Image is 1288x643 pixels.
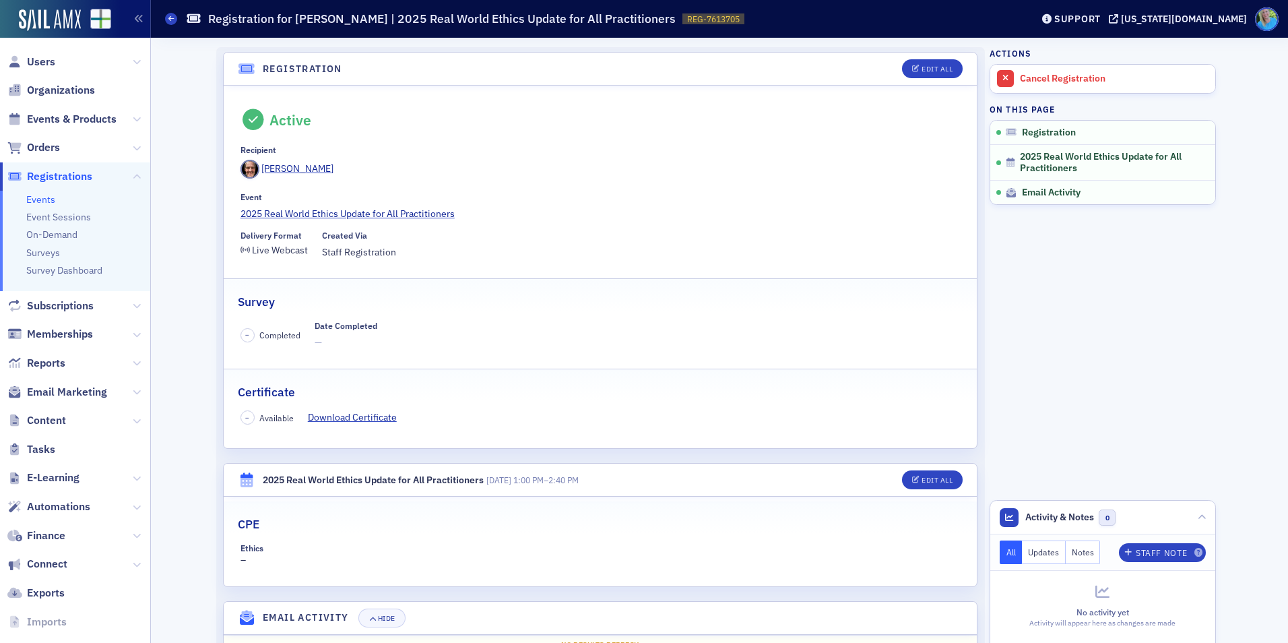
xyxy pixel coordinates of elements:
[486,474,511,485] span: [DATE]
[26,247,60,259] a: Surveys
[259,412,294,424] span: Available
[7,299,94,313] a: Subscriptions
[240,145,276,155] div: Recipient
[208,11,676,27] h1: Registration for [PERSON_NAME] | 2025 Real World Ethics Update for All Practitioners
[240,543,410,568] div: –
[1020,73,1209,85] div: Cancel Registration
[7,442,55,457] a: Tasks
[7,112,117,127] a: Events & Products
[27,499,90,514] span: Automations
[263,62,342,76] h4: Registration
[315,336,377,350] span: —
[27,528,65,543] span: Finance
[7,169,92,184] a: Registrations
[7,385,107,400] a: Email Marketing
[7,356,65,371] a: Reports
[7,413,66,428] a: Content
[27,55,55,69] span: Users
[27,299,94,313] span: Subscriptions
[26,193,55,206] a: Events
[1054,13,1101,25] div: Support
[245,413,249,423] span: –
[308,410,407,425] a: Download Certificate
[1109,14,1252,24] button: [US_STATE][DOMAIN_NAME]
[263,473,484,487] div: 2025 Real World Ethics Update for All Practitioners
[990,65,1215,93] a: Cancel Registration
[263,611,349,625] h4: Email Activity
[902,59,963,78] button: Edit All
[261,162,333,176] div: [PERSON_NAME]
[1066,541,1101,564] button: Notes
[7,528,65,543] a: Finance
[322,245,396,259] span: Staff Registration
[27,586,65,601] span: Exports
[922,477,953,484] div: Edit All
[27,169,92,184] span: Registrations
[252,247,308,254] div: Live Webcast
[1000,606,1206,618] div: No activity yet
[7,557,67,572] a: Connect
[548,474,579,485] time: 2:40 PM
[922,65,953,73] div: Edit All
[1121,13,1247,25] div: [US_STATE][DOMAIN_NAME]
[1022,187,1081,199] span: Email Activity
[7,140,60,155] a: Orders
[27,356,65,371] span: Reports
[378,615,395,622] div: Hide
[27,83,95,98] span: Organizations
[259,329,300,341] span: Completed
[7,327,93,342] a: Memberships
[1022,127,1076,139] span: Registration
[1099,510,1116,526] span: 0
[315,321,377,331] div: Date Completed
[990,47,1031,59] h4: Actions
[27,557,67,572] span: Connect
[238,384,295,401] h2: Certificate
[240,231,302,241] div: Delivery Format
[7,615,67,630] a: Imports
[27,327,93,342] span: Memberships
[486,474,579,485] span: –
[7,470,79,485] a: E-Learning
[240,207,961,221] a: 2025 Real World Ethics Update for All Practitioners
[1020,151,1198,175] span: 2025 Real World Ethics Update for All Practitioners
[27,413,66,428] span: Content
[1255,7,1279,31] span: Profile
[26,228,77,241] a: On-Demand
[687,13,740,25] span: REG-7613705
[990,103,1216,115] h4: On this page
[240,192,262,202] div: Event
[27,470,79,485] span: E-Learning
[27,112,117,127] span: Events & Products
[245,330,249,340] span: –
[1022,541,1066,564] button: Updates
[7,55,55,69] a: Users
[1025,510,1094,524] span: Activity & Notes
[27,140,60,155] span: Orders
[7,499,90,514] a: Automations
[90,9,111,30] img: SailAMX
[902,470,963,489] button: Edit All
[238,516,259,533] h2: CPE
[358,609,406,627] button: Hide
[27,615,67,630] span: Imports
[27,442,55,457] span: Tasks
[81,9,111,32] a: View Homepage
[240,543,263,553] div: Ethics
[19,9,81,31] img: SailAMX
[238,293,275,311] h2: Survey
[513,474,544,485] time: 1:00 PM
[1136,549,1187,557] div: Staff Note
[26,264,102,276] a: Survey Dashboard
[322,231,367,241] div: Created Via
[1000,618,1206,629] div: Activity will appear here as changes are made
[7,83,95,98] a: Organizations
[1119,543,1206,562] button: Staff Note
[26,211,91,223] a: Event Sessions
[240,160,334,179] a: [PERSON_NAME]
[27,385,107,400] span: Email Marketing
[269,111,311,129] div: Active
[7,586,65,601] a: Exports
[1000,541,1023,564] button: All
